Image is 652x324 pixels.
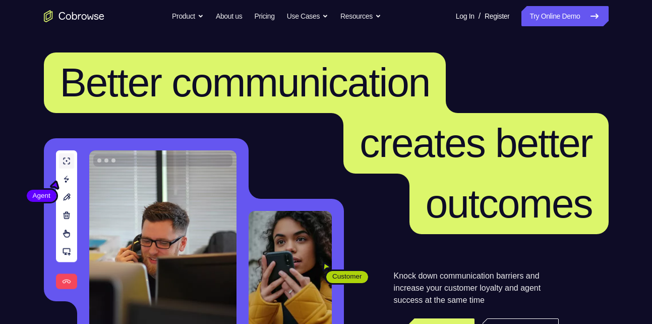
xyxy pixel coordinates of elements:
[287,6,328,26] button: Use Cases
[456,6,475,26] a: Log In
[172,6,204,26] button: Product
[426,181,592,226] span: outcomes
[44,10,104,22] a: Go to the home page
[340,6,381,26] button: Resources
[360,121,592,166] span: creates better
[521,6,608,26] a: Try Online Demo
[60,60,430,105] span: Better communication
[254,6,274,26] a: Pricing
[479,10,481,22] span: /
[485,6,509,26] a: Register
[394,270,559,306] p: Knock down communication barriers and increase your customer loyalty and agent success at the sam...
[216,6,242,26] a: About us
